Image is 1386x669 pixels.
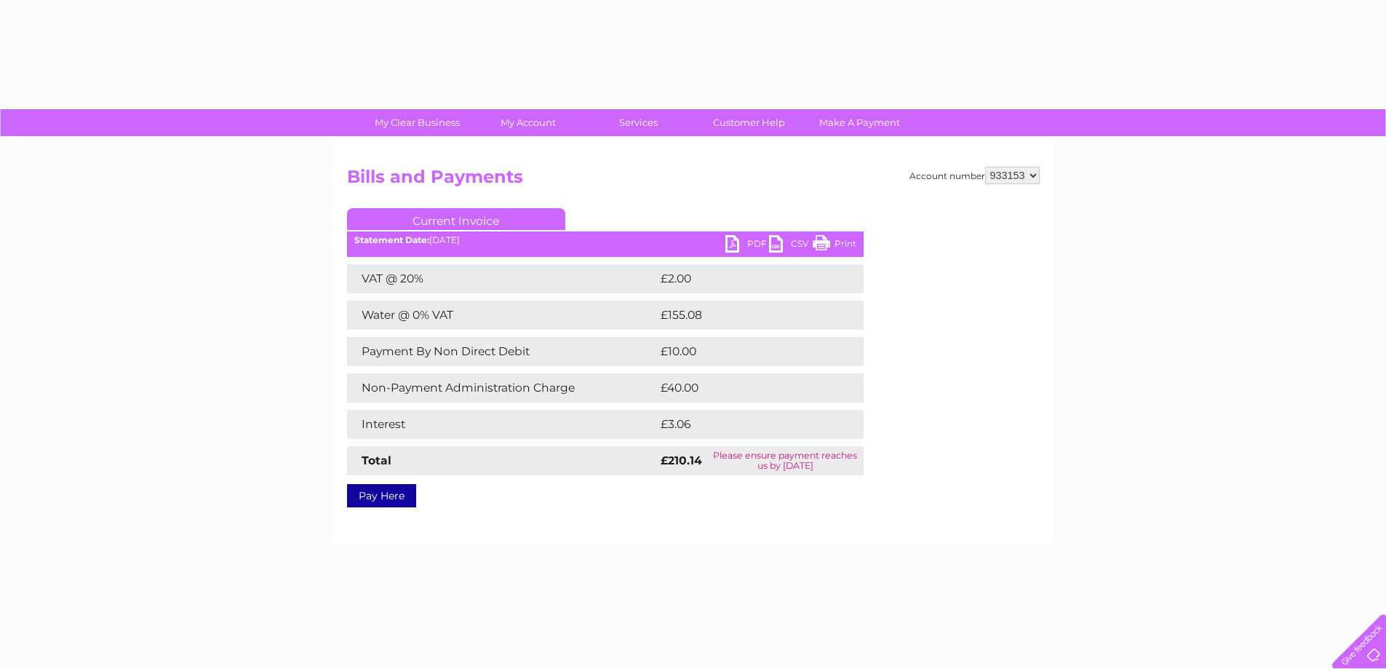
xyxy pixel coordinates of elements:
[813,235,856,256] a: Print
[769,235,813,256] a: CSV
[347,484,416,507] a: Pay Here
[347,410,657,439] td: Interest
[657,264,830,293] td: £2.00
[362,454,391,467] strong: Total
[347,208,565,230] a: Current Invoice
[347,337,657,366] td: Payment By Non Direct Debit
[707,446,864,475] td: Please ensure payment reaches us by [DATE]
[468,109,588,136] a: My Account
[347,301,657,330] td: Water @ 0% VAT
[800,109,920,136] a: Make A Payment
[357,109,477,136] a: My Clear Business
[657,373,835,403] td: £40.00
[909,167,1040,184] div: Account number
[347,264,657,293] td: VAT @ 20%
[347,373,657,403] td: Non-Payment Administration Charge
[689,109,809,136] a: Customer Help
[347,167,1040,194] h2: Bills and Payments
[657,301,837,330] td: £155.08
[347,235,864,245] div: [DATE]
[661,454,702,467] strong: £210.14
[354,234,429,245] b: Statement Date:
[657,410,830,439] td: £3.06
[578,109,698,136] a: Services
[725,235,769,256] a: PDF
[657,337,834,366] td: £10.00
